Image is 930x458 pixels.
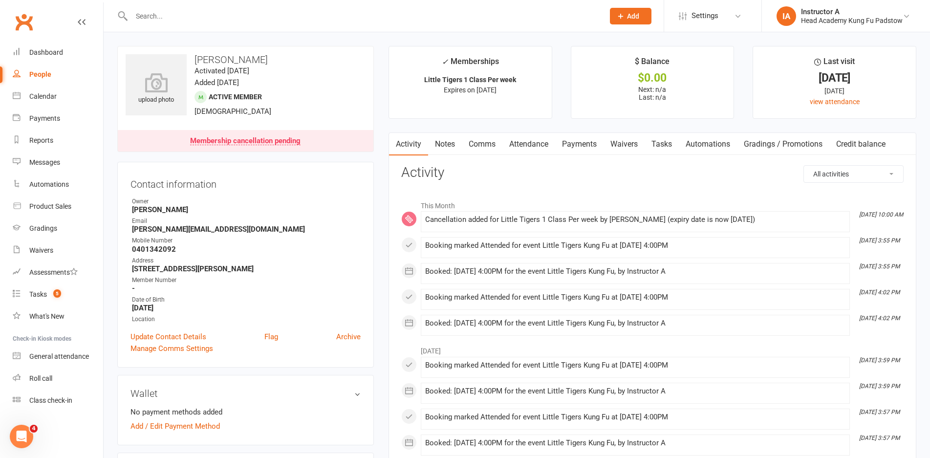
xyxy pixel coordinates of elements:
a: Archive [336,331,361,343]
a: Tasks [645,133,679,155]
a: Waivers [604,133,645,155]
div: $0.00 [580,73,725,83]
span: Settings [692,5,718,27]
div: Roll call [29,374,52,382]
a: Clubworx [12,10,36,34]
a: Calendar [13,86,103,108]
a: Waivers [13,240,103,262]
div: IA [777,6,796,26]
a: Product Sales [13,196,103,218]
div: Booking marked Attended for event Little Tigers Kung Fu at [DATE] 4:00PM [425,413,845,421]
a: Manage Comms Settings [130,343,213,354]
div: Automations [29,180,69,188]
div: Owner [132,197,361,206]
div: Booking marked Attended for event Little Tigers Kung Fu at [DATE] 4:00PM [425,361,845,370]
div: General attendance [29,352,89,360]
strong: Little Tigers 1 Class Per week [424,76,516,84]
a: Automations [679,133,737,155]
p: Next: n/a Last: n/a [580,86,725,101]
div: Last visit [814,55,855,73]
div: Mobile Number [132,236,361,245]
div: Class check-in [29,396,72,404]
div: Tasks [29,290,47,298]
div: Payments [29,114,60,122]
div: upload photo [126,73,187,105]
strong: [PERSON_NAME][EMAIL_ADDRESS][DOMAIN_NAME] [132,225,361,234]
span: 5 [53,289,61,298]
strong: [STREET_ADDRESS][PERSON_NAME] [132,264,361,273]
a: Credit balance [829,133,892,155]
div: Location [132,315,361,324]
div: Email [132,217,361,226]
div: Booked: [DATE] 4:00PM for the event Little Tigers Kung Fu, by Instructor A [425,267,845,276]
div: [DATE] [762,73,907,83]
li: No payment methods added [130,406,361,418]
h3: [PERSON_NAME] [126,54,366,65]
input: Search... [129,9,597,23]
i: [DATE] 3:55 PM [859,263,900,270]
div: Booked: [DATE] 4:00PM for the event Little Tigers Kung Fu, by Instructor A [425,439,845,447]
span: 4 [30,425,38,433]
a: Comms [462,133,502,155]
div: Messages [29,158,60,166]
div: Calendar [29,92,57,100]
h3: Wallet [130,388,361,399]
a: Attendance [502,133,555,155]
div: $ Balance [635,55,670,73]
i: [DATE] 3:59 PM [859,383,900,390]
time: Activated [DATE] [195,66,249,75]
a: Gradings [13,218,103,240]
a: Update Contact Details [130,331,206,343]
div: Gradings [29,224,57,232]
i: [DATE] 4:02 PM [859,315,900,322]
div: [DATE] [762,86,907,96]
div: Head Academy Kung Fu Padstow [801,16,903,25]
i: [DATE] 10:00 AM [859,211,903,218]
i: ✓ [442,57,448,66]
span: [DEMOGRAPHIC_DATA] [195,107,271,116]
div: Dashboard [29,48,63,56]
a: What's New [13,305,103,327]
a: view attendance [810,98,860,106]
li: This Month [401,196,904,211]
a: Activity [389,133,428,155]
div: Cancellation added for Little Tigers 1 Class Per week by [PERSON_NAME] (expiry date is now [DATE]) [425,216,845,224]
a: Flag [264,331,278,343]
li: [DATE] [401,341,904,356]
i: [DATE] 4:02 PM [859,289,900,296]
span: Add [627,12,639,20]
strong: - [132,284,361,293]
a: Tasks 5 [13,284,103,305]
a: Messages [13,152,103,174]
div: What's New [29,312,65,320]
i: [DATE] 3:57 PM [859,409,900,415]
a: Class kiosk mode [13,390,103,412]
i: [DATE] 3:59 PM [859,357,900,364]
div: Assessments [29,268,78,276]
strong: [PERSON_NAME] [132,205,361,214]
h3: Activity [401,165,904,180]
span: Expires on [DATE] [444,86,497,94]
h3: Contact information [130,175,361,190]
div: Membership cancellation pending [190,137,301,145]
a: Dashboard [13,42,103,64]
div: Date of Birth [132,295,361,305]
strong: 0401342092 [132,245,361,254]
a: General attendance kiosk mode [13,346,103,368]
a: Payments [13,108,103,130]
a: Reports [13,130,103,152]
div: Memberships [442,55,499,73]
a: People [13,64,103,86]
button: Add [610,8,651,24]
div: Reports [29,136,53,144]
iframe: Intercom live chat [10,425,33,448]
div: Instructor A [801,7,903,16]
i: [DATE] 3:55 PM [859,237,900,244]
a: Notes [428,133,462,155]
a: Automations [13,174,103,196]
div: Member Number [132,276,361,285]
div: Booked: [DATE] 4:00PM for the event Little Tigers Kung Fu, by Instructor A [425,387,845,395]
span: Active member [209,93,262,101]
a: Payments [555,133,604,155]
div: Booking marked Attended for event Little Tigers Kung Fu at [DATE] 4:00PM [425,241,845,250]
